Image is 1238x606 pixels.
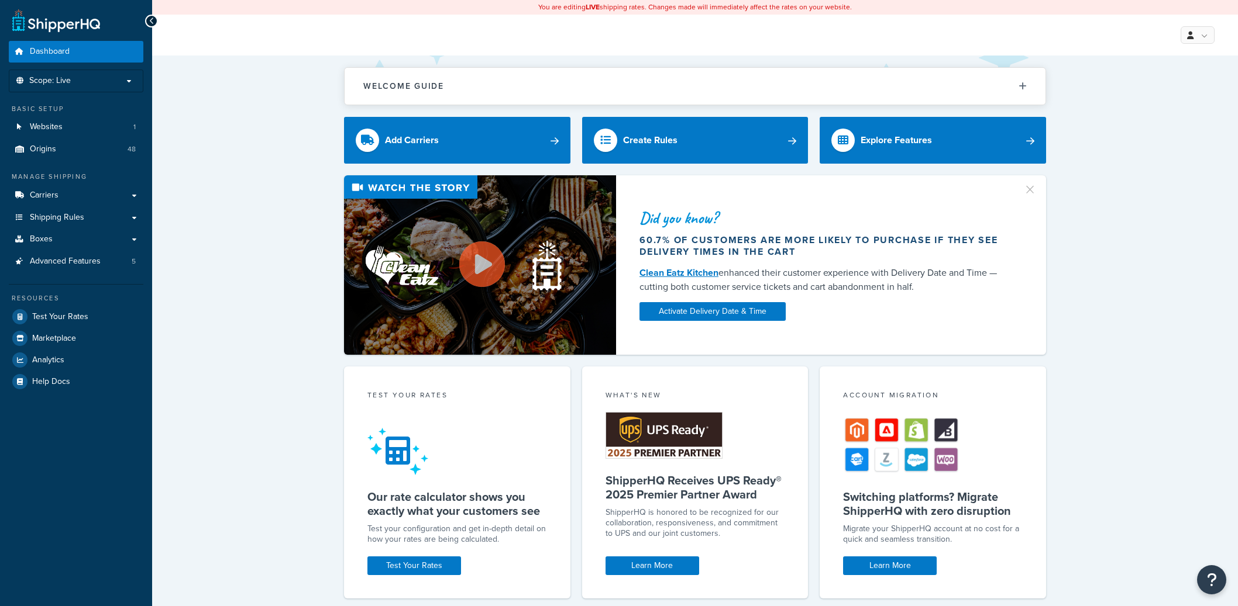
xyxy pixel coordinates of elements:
p: ShipperHQ is honored to be recognized for our collaboration, responsiveness, and commitment to UP... [606,507,785,539]
a: Help Docs [9,371,143,392]
h5: Switching platforms? Migrate ShipperHQ with zero disruption [843,490,1023,518]
span: Analytics [32,355,64,365]
div: Explore Features [861,132,932,148]
h5: Our rate calculator shows you exactly what your customers see [367,490,547,518]
span: Websites [30,122,63,132]
span: Boxes [30,234,53,244]
span: Shipping Rules [30,213,84,223]
h5: ShipperHQ Receives UPS Ready® 2025 Premier Partner Award [606,473,785,501]
a: Test Your Rates [367,556,461,575]
div: enhanced their customer experience with Delivery Date and Time — cutting both customer service ti... [639,266,1009,294]
span: 48 [128,144,136,154]
a: Clean Eatz Kitchen [639,266,718,279]
span: Help Docs [32,377,70,387]
div: Migrate your ShipperHQ account at no cost for a quick and seamless transition. [843,524,1023,545]
a: Activate Delivery Date & Time [639,302,786,321]
a: Test Your Rates [9,306,143,327]
a: Analytics [9,349,143,370]
a: Marketplace [9,328,143,349]
div: Did you know? [639,210,1009,226]
a: Dashboard [9,41,143,63]
img: Video thumbnail [344,175,616,355]
div: Create Rules [623,132,678,148]
a: Learn More [606,556,699,575]
a: Add Carriers [344,117,570,164]
div: Manage Shipping [9,172,143,182]
button: Welcome Guide [345,68,1046,105]
a: Carriers [9,185,143,206]
a: Learn More [843,556,937,575]
button: Open Resource Center [1197,565,1226,594]
span: Carriers [30,191,59,200]
h2: Welcome Guide [363,82,444,91]
span: Marketplace [32,334,76,344]
li: Advanced Features [9,251,143,272]
div: Account Migration [843,390,1023,403]
span: Advanced Features [30,257,101,266]
div: Test your rates [367,390,547,403]
span: 1 [133,122,136,132]
div: Resources [9,293,143,303]
span: Scope: Live [29,76,71,86]
a: Origins48 [9,138,143,160]
li: Websites [9,116,143,138]
div: What's New [606,390,785,403]
a: Shipping Rules [9,207,143,228]
div: Test your configuration and get in-depth detail on how your rates are being calculated. [367,524,547,545]
div: Add Carriers [385,132,439,148]
li: Origins [9,138,143,160]
div: Basic Setup [9,104,143,114]
b: LIVE [586,2,600,12]
a: Advanced Features5 [9,251,143,272]
span: Dashboard [30,47,70,57]
span: Origins [30,144,56,154]
a: Websites1 [9,116,143,138]
div: 60.7% of customers are more likely to purchase if they see delivery times in the cart [639,234,1009,258]
a: Create Rules [582,117,809,164]
span: Test Your Rates [32,312,88,322]
a: Boxes [9,228,143,250]
a: Explore Features [820,117,1046,164]
span: 5 [132,257,136,266]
